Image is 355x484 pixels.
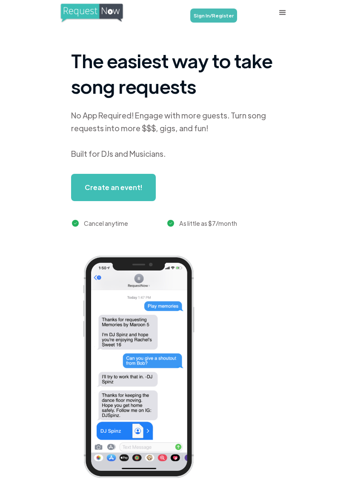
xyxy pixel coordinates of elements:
[167,220,175,227] img: green checkmark
[72,220,79,227] img: green checkmark
[190,9,237,23] a: Sign In/Register
[71,48,284,99] h1: The easiest way to take song requests
[71,174,156,201] a: Create an event!
[84,218,128,228] div: Cancel anytime
[71,109,284,160] div: No App Required! Engage with more guests. Turn song requests into more $$$, gigs, and fun! Built ...
[60,3,136,23] a: home
[179,218,237,228] div: As little as $7/month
